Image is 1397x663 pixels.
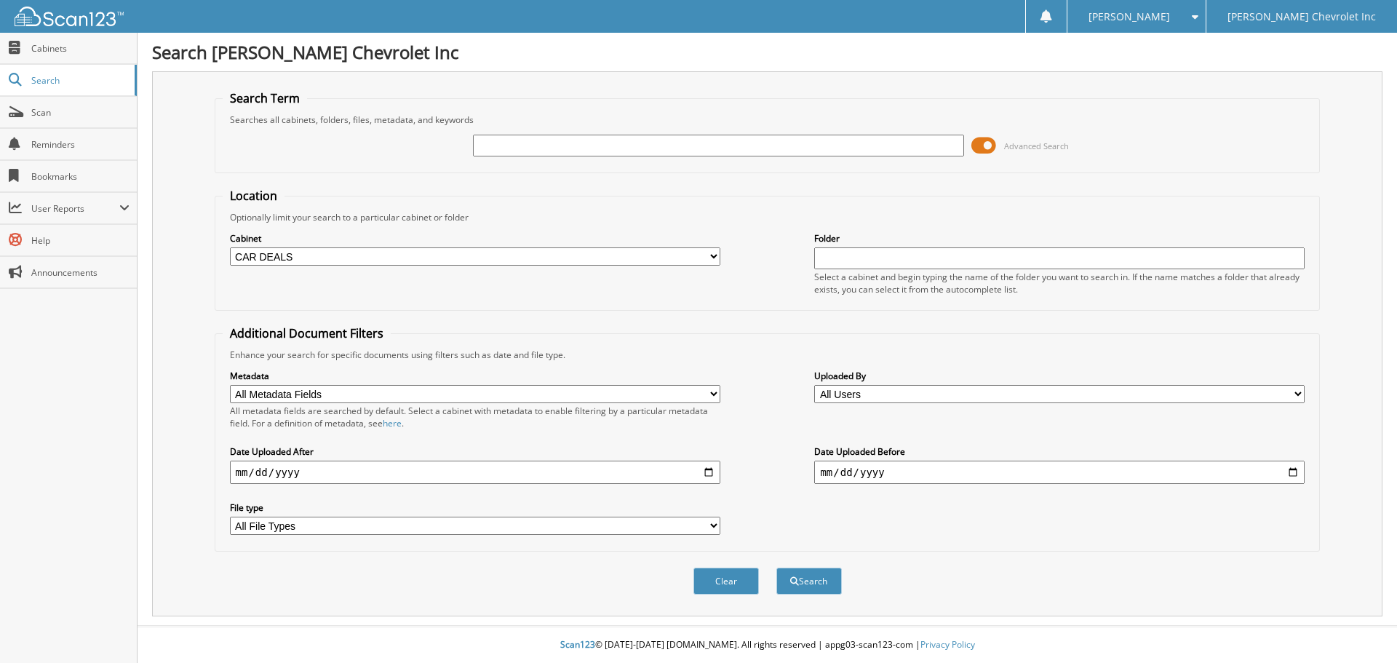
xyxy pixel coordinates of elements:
[31,170,130,183] span: Bookmarks
[1324,593,1397,663] iframe: Chat Widget
[1227,12,1376,21] span: [PERSON_NAME] Chevrolet Inc
[560,638,595,651] span: Scan123
[223,114,1313,126] div: Searches all cabinets, folders, files, metadata, and keywords
[1004,140,1069,151] span: Advanced Search
[814,445,1305,458] label: Date Uploaded Before
[138,627,1397,663] div: © [DATE]-[DATE] [DOMAIN_NAME]. All rights reserved | appg03-scan123-com |
[31,106,130,119] span: Scan
[223,211,1313,223] div: Optionally limit your search to a particular cabinet or folder
[31,202,119,215] span: User Reports
[230,445,720,458] label: Date Uploaded After
[814,271,1305,295] div: Select a cabinet and begin typing the name of the folder you want to search in. If the name match...
[223,90,307,106] legend: Search Term
[1088,12,1170,21] span: [PERSON_NAME]
[223,188,284,204] legend: Location
[383,417,402,429] a: here
[920,638,975,651] a: Privacy Policy
[230,461,720,484] input: start
[223,349,1313,361] div: Enhance your search for specific documents using filters such as date and file type.
[31,266,130,279] span: Announcements
[230,405,720,429] div: All metadata fields are searched by default. Select a cabinet with metadata to enable filtering b...
[223,325,391,341] legend: Additional Document Filters
[230,232,720,245] label: Cabinet
[31,74,127,87] span: Search
[814,232,1305,245] label: Folder
[776,568,842,595] button: Search
[31,42,130,55] span: Cabinets
[693,568,759,595] button: Clear
[814,370,1305,382] label: Uploaded By
[15,7,124,26] img: scan123-logo-white.svg
[814,461,1305,484] input: end
[31,234,130,247] span: Help
[152,40,1382,64] h1: Search [PERSON_NAME] Chevrolet Inc
[230,501,720,514] label: File type
[31,138,130,151] span: Reminders
[230,370,720,382] label: Metadata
